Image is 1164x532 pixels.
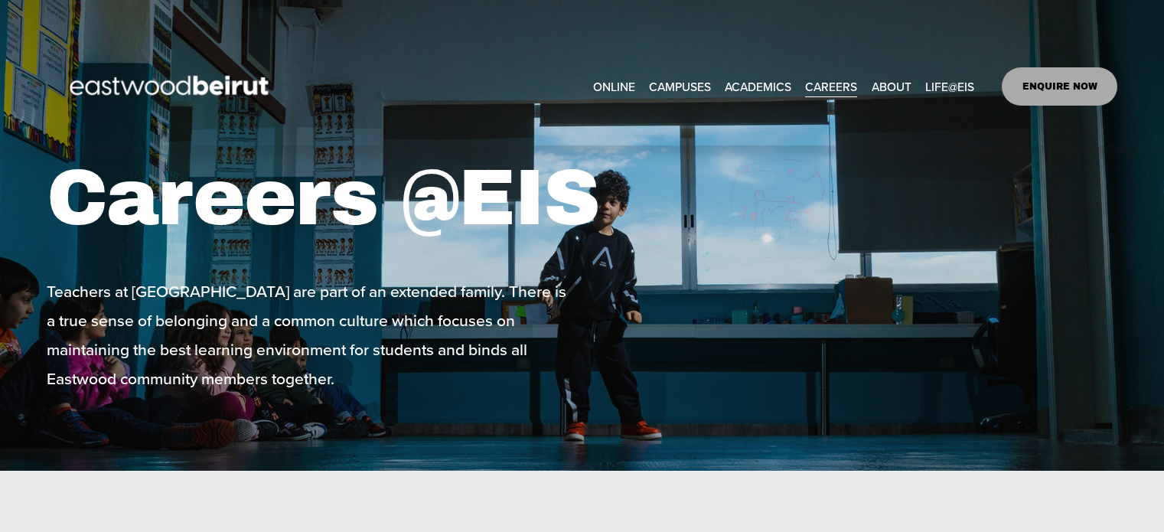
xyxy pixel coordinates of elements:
a: ONLINE [593,74,635,98]
a: CAREERS [805,74,857,98]
p: Teachers at [GEOGRAPHIC_DATA] are part of an extended family. There is a true sense of belonging ... [47,276,578,393]
a: folder dropdown [872,74,911,98]
span: CAMPUSES [649,76,711,97]
h1: Careers @EIS [47,151,668,246]
img: EastwoodIS Global Site [47,47,296,126]
a: folder dropdown [725,74,791,98]
a: folder dropdown [925,74,974,98]
span: ABOUT [872,76,911,97]
a: ENQUIRE NOW [1002,67,1117,106]
span: LIFE@EIS [925,76,974,97]
span: ACADEMICS [725,76,791,97]
a: folder dropdown [649,74,711,98]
